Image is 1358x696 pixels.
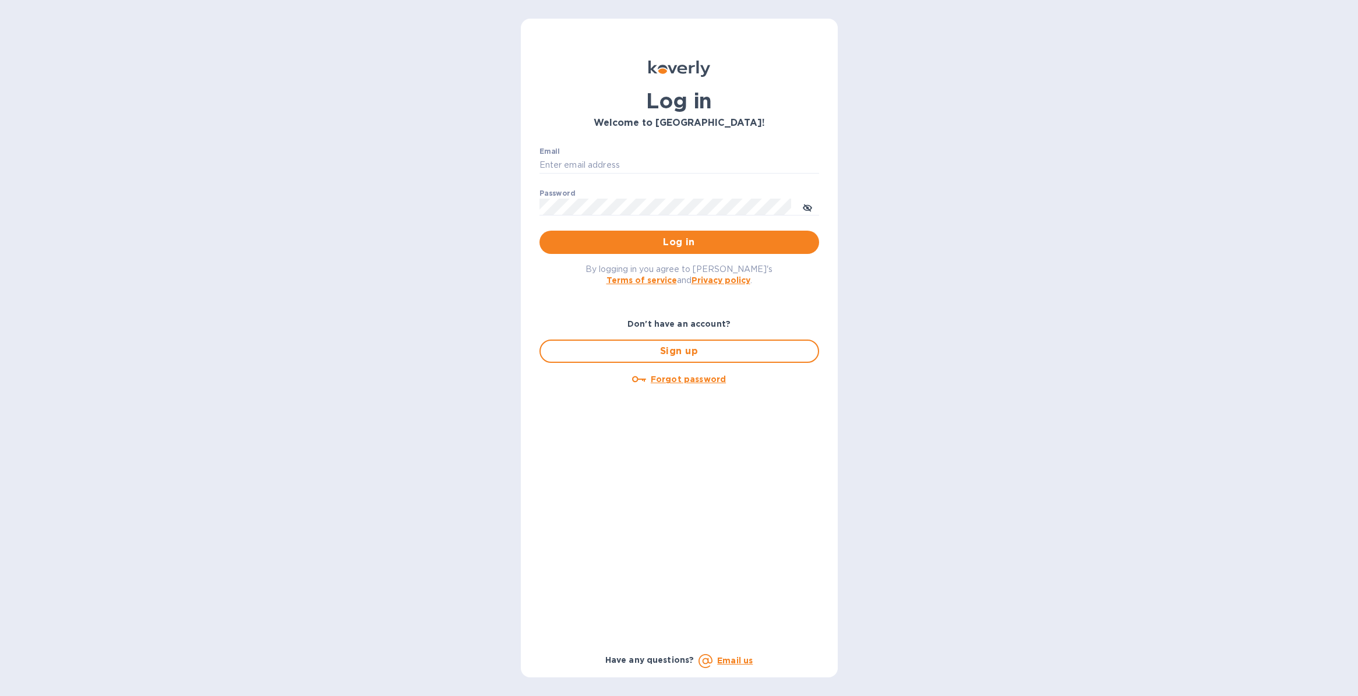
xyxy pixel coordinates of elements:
[550,344,809,358] span: Sign up
[539,231,819,254] button: Log in
[585,264,773,285] span: By logging in you agree to [PERSON_NAME]'s and .
[692,275,750,285] a: Privacy policy
[539,190,575,197] label: Password
[539,157,819,174] input: Enter email address
[651,375,726,384] u: Forgot password
[627,319,731,328] b: Don't have an account?
[648,61,710,77] img: Koverly
[549,235,810,249] span: Log in
[539,89,819,113] h1: Log in
[539,340,819,363] button: Sign up
[606,275,677,285] a: Terms of service
[717,656,753,665] a: Email us
[539,118,819,129] h3: Welcome to [GEOGRAPHIC_DATA]!
[796,195,819,218] button: toggle password visibility
[605,655,694,665] b: Have any questions?
[539,148,560,155] label: Email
